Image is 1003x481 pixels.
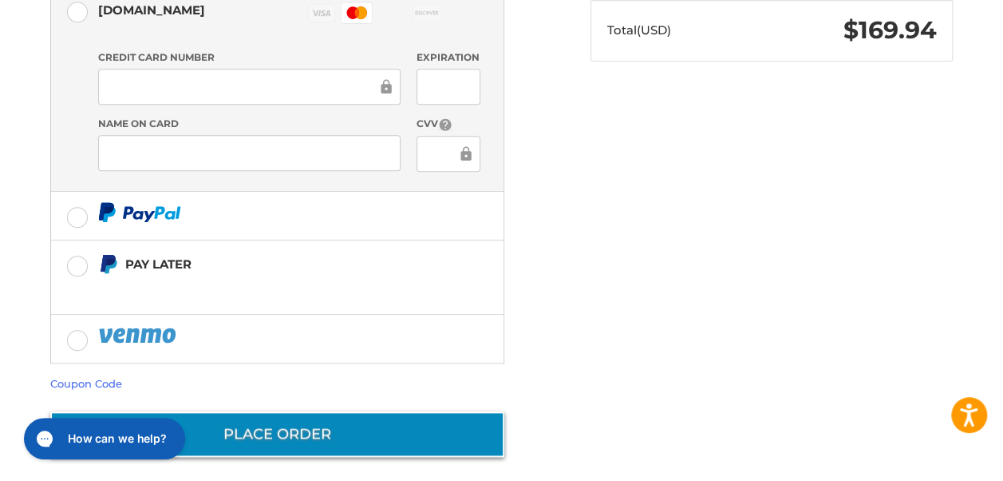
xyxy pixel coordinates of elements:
iframe: PayPal Message 1 [98,281,432,295]
label: Expiration [417,50,481,65]
a: Coupon Code [50,377,122,390]
label: CVV [417,117,481,132]
iframe: Gorgias live chat messenger [16,412,190,465]
div: Pay Later [125,251,431,277]
label: Name on Card [98,117,401,131]
button: Place Order [50,411,504,457]
span: Total (USD) [607,22,671,38]
label: Credit Card Number [98,50,401,65]
img: Pay Later icon [98,254,118,274]
img: PayPal icon [98,325,180,345]
img: PayPal icon [98,202,181,222]
span: $169.94 [843,15,937,45]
